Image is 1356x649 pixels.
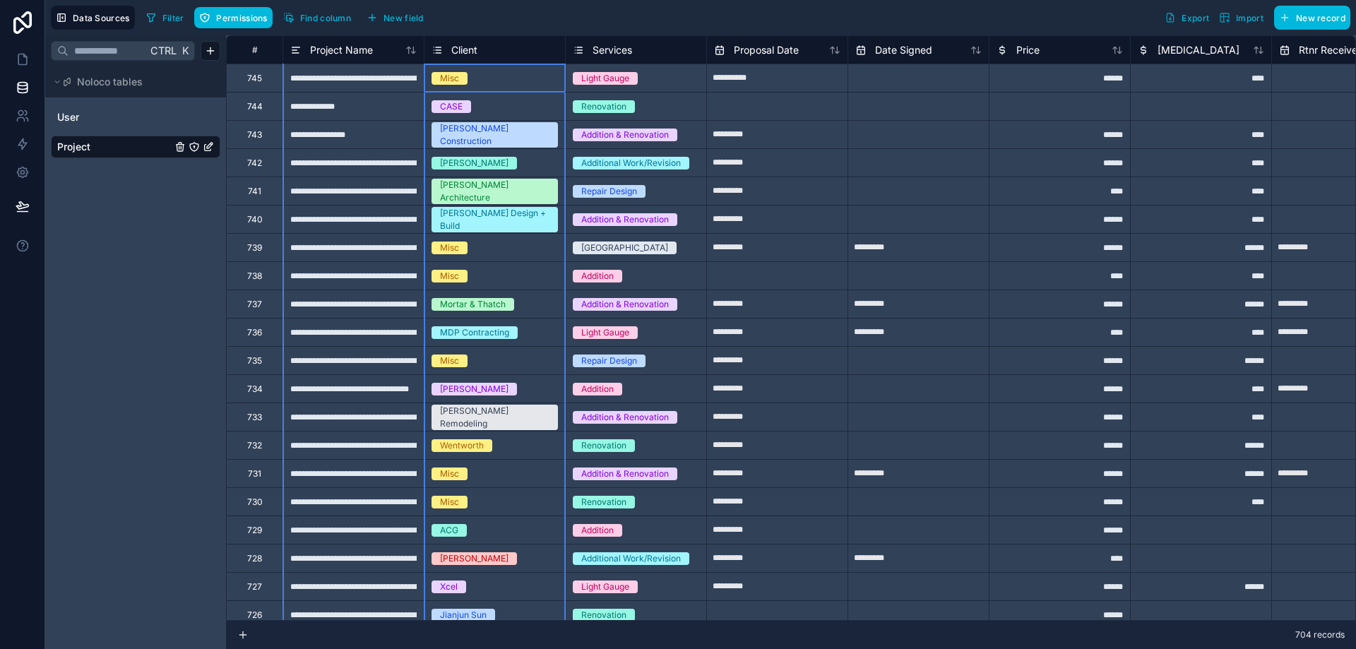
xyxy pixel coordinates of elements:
[1268,6,1350,30] a: New record
[581,552,681,565] div: Additional Work/Revision
[383,13,424,23] span: New field
[248,468,261,480] div: 731
[440,122,549,148] div: [PERSON_NAME] Construction
[1236,13,1263,23] span: Import
[57,140,172,154] a: Project
[593,43,632,57] span: Services
[57,110,172,124] a: User
[1274,6,1350,30] button: New record
[247,270,262,282] div: 738
[247,609,262,621] div: 726
[51,136,220,158] div: Project
[581,242,668,254] div: [GEOGRAPHIC_DATA]
[440,355,459,367] div: Misc
[162,13,184,23] span: Filter
[440,207,549,232] div: [PERSON_NAME] Design + Build
[581,270,614,282] div: Addition
[1158,43,1239,57] span: [MEDICAL_DATA]
[581,468,669,480] div: Addition & Renovation
[734,43,799,57] span: Proposal Date
[440,405,549,430] div: [PERSON_NAME] Remodeling
[1295,629,1345,641] span: 704 records
[581,439,626,452] div: Renovation
[310,43,373,57] span: Project Name
[247,157,262,169] div: 742
[247,129,262,141] div: 743
[581,72,629,85] div: Light Gauge
[278,7,356,28] button: Find column
[247,525,262,536] div: 729
[440,270,459,282] div: Misc
[247,327,262,338] div: 736
[440,609,487,621] div: Jianjun Sun
[247,553,262,564] div: 728
[440,552,509,565] div: [PERSON_NAME]
[247,355,262,367] div: 735
[247,214,263,225] div: 740
[440,439,484,452] div: Wentworth
[57,140,90,154] span: Project
[57,110,79,124] span: User
[247,581,262,593] div: 727
[247,299,262,310] div: 737
[149,42,178,59] span: Ctrl
[581,411,669,424] div: Addition & Renovation
[451,43,477,57] span: Client
[440,157,509,169] div: [PERSON_NAME]
[362,7,429,28] button: New field
[248,186,261,197] div: 741
[77,75,143,89] span: Noloco tables
[581,580,629,593] div: Light Gauge
[440,524,458,537] div: ACG
[440,72,459,85] div: Misc
[581,185,637,198] div: Repair Design
[51,6,135,30] button: Data Sources
[581,496,626,508] div: Renovation
[1296,13,1345,23] span: New record
[247,383,263,395] div: 734
[875,43,932,57] span: Date Signed
[180,46,190,56] span: K
[247,440,262,451] div: 732
[73,13,130,23] span: Data Sources
[581,157,681,169] div: Additional Work/Revision
[581,129,669,141] div: Addition & Renovation
[1214,6,1268,30] button: Import
[1016,43,1040,57] span: Price
[51,72,212,92] button: Noloco tables
[581,609,626,621] div: Renovation
[247,242,262,254] div: 739
[581,326,629,339] div: Light Gauge
[440,468,459,480] div: Misc
[1160,6,1214,30] button: Export
[247,73,262,84] div: 745
[440,580,458,593] div: Xcel
[440,383,509,395] div: [PERSON_NAME]
[1182,13,1209,23] span: Export
[581,100,626,113] div: Renovation
[300,13,351,23] span: Find column
[247,496,263,508] div: 730
[247,101,263,112] div: 744
[581,524,614,537] div: Addition
[440,298,506,311] div: Mortar & Thatch
[51,106,220,129] div: User
[247,412,262,423] div: 733
[141,7,189,28] button: Filter
[440,179,549,204] div: [PERSON_NAME] Architecture
[440,326,509,339] div: MDP Contracting
[216,13,267,23] span: Permissions
[581,383,614,395] div: Addition
[581,213,669,226] div: Addition & Renovation
[194,7,278,28] a: Permissions
[440,496,459,508] div: Misc
[194,7,272,28] button: Permissions
[237,44,272,55] div: #
[581,298,669,311] div: Addition & Renovation
[581,355,637,367] div: Repair Design
[440,242,459,254] div: Misc
[440,100,463,113] div: CASE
